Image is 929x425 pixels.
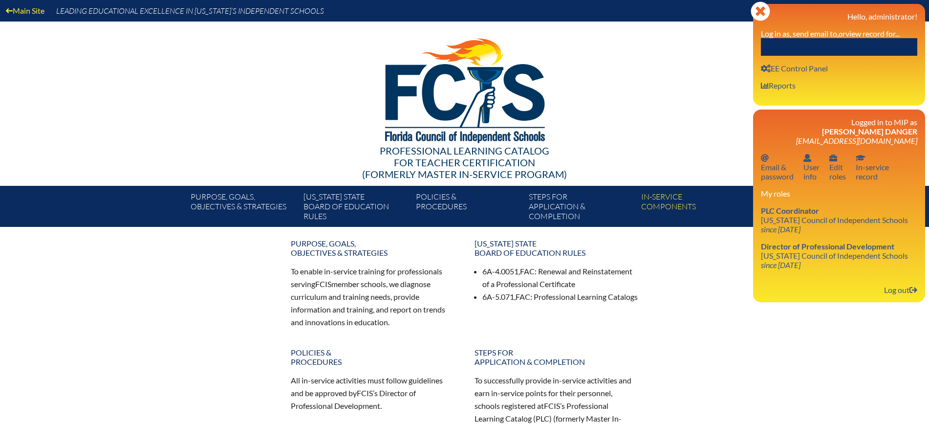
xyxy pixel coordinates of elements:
[757,240,912,271] a: Director of Professional Development [US_STATE] Council of Independent Schools since [DATE]
[394,157,535,168] span: for Teacher Certification
[536,414,549,423] span: PLC
[761,206,819,215] span: PLC Coordinator
[829,154,837,162] svg: User info
[187,190,299,227] a: Purpose, goals,objectives & strategies
[285,235,461,261] a: Purpose, goals,objectives & strategies
[300,190,412,227] a: [US_STATE] StateBoard of Education rules
[803,154,811,162] svg: User info
[482,291,639,303] li: 6A-5.071, : Professional Learning Catalogs
[799,151,823,183] a: User infoUserinfo
[761,65,771,72] svg: User info
[291,374,455,412] p: All in-service activities must follow guidelines and be approved by ’s Director of Professional D...
[412,190,524,227] a: Policies &Procedures
[761,29,900,38] label: Log in as, send email to, view record for...
[544,401,560,410] span: FCIS
[761,117,917,145] h3: Logged in to MIP as
[183,145,746,180] div: Professional Learning Catalog (formerly Master In-service Program)
[822,127,917,136] span: [PERSON_NAME] Danger
[757,79,799,92] a: User infoReports
[516,292,530,301] span: FAC
[839,29,845,38] i: or
[761,189,917,198] h3: My roles
[909,286,917,294] svg: Log out
[757,204,912,236] a: PLC Coordinator [US_STATE] Council of Independent Schools since [DATE]
[751,1,770,21] svg: Close
[469,235,645,261] a: [US_STATE] StateBoard of Education rules
[2,4,48,17] a: Main Site
[315,279,331,289] span: FCIS
[285,344,461,370] a: Policies &Procedures
[525,190,637,227] a: Steps forapplication & completion
[880,283,921,296] a: Log outLog out
[637,190,750,227] a: In-servicecomponents
[757,62,832,75] a: User infoEE Control Panel
[469,344,645,370] a: Steps forapplication & completion
[364,22,565,155] img: FCISlogo221.eps
[761,242,894,251] span: Director of Professional Development
[761,154,769,162] svg: Email password
[520,267,535,276] span: FAC
[825,151,850,183] a: User infoEditroles
[856,154,865,162] svg: In-service record
[761,224,800,234] i: since [DATE]
[761,12,917,21] h3: Hello, administrator!
[796,136,917,145] span: [EMAIL_ADDRESS][DOMAIN_NAME]
[357,388,373,398] span: FCIS
[482,265,639,291] li: 6A-4.0051, : Renewal and Reinstatement of a Professional Certificate
[761,260,800,269] i: since [DATE]
[291,265,455,328] p: To enable in-service training for professionals serving member schools, we diagnose curriculum an...
[852,151,893,183] a: In-service recordIn-servicerecord
[757,151,798,183] a: Email passwordEmail &password
[761,82,769,89] svg: User info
